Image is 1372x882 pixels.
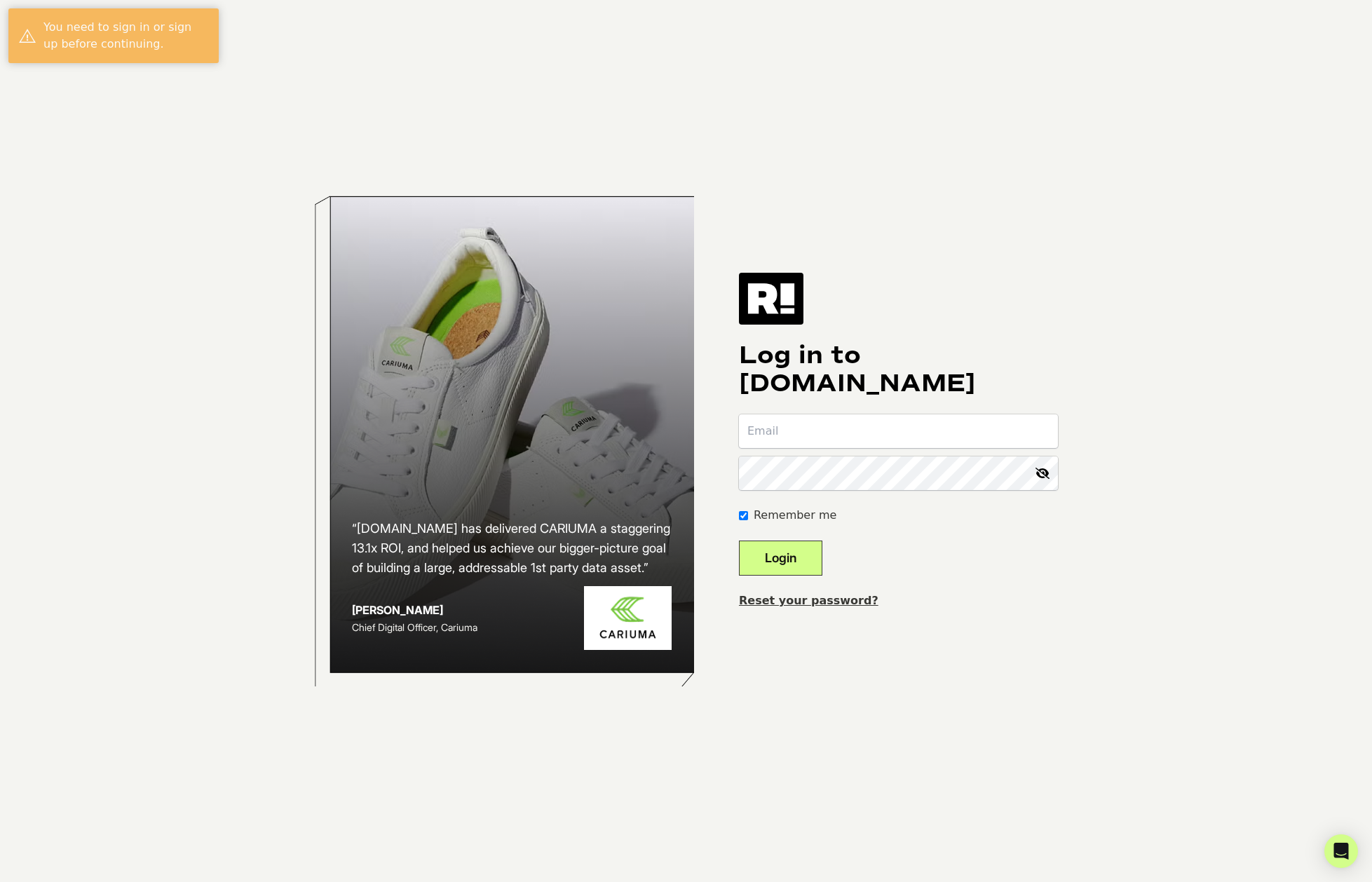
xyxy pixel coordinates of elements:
input: Email [739,414,1058,448]
img: Cariuma [584,586,672,650]
label: Remember me [754,507,836,524]
div: You need to sign in or sign up before continuing. [43,19,208,53]
strong: [PERSON_NAME] [352,603,443,617]
img: Retention.com [739,273,803,325]
div: Open Intercom Messenger [1324,834,1358,868]
a: Reset your password? [739,594,878,607]
h2: “[DOMAIN_NAME] has delivered CARIUMA a staggering 13.1x ROI, and helped us achieve our bigger-pic... [352,519,672,578]
h1: Log in to [DOMAIN_NAME] [739,341,1058,398]
span: Chief Digital Officer, Cariuma [352,621,477,633]
button: Login [739,541,822,576]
